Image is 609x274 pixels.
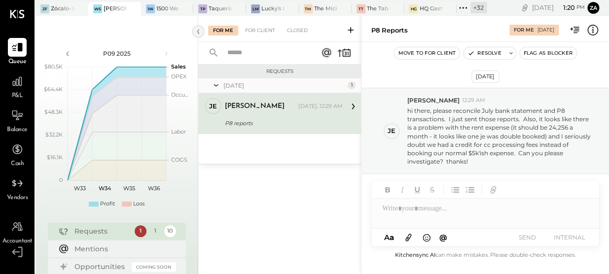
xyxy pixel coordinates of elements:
div: je [209,102,217,111]
div: je [388,126,395,136]
div: ZF [40,4,49,13]
div: [DATE] [223,81,345,90]
div: 1 [135,225,146,237]
div: 10 [164,225,176,237]
a: Accountant [0,217,34,246]
span: Balance [7,126,28,135]
span: Queue [8,58,27,67]
button: @ [436,231,450,243]
button: Move to for client [394,47,460,59]
span: P&L [12,92,23,101]
button: Za [587,2,599,14]
div: 1 [149,225,161,237]
button: Unordered List [449,183,462,196]
div: P09 2025 [75,49,159,58]
span: [PERSON_NAME] [407,96,460,104]
div: Mentions [74,244,171,254]
div: [DATE] [532,3,585,12]
text: OPEX [171,73,187,80]
text: Labor [171,128,186,135]
div: Requests [203,68,356,75]
text: $48.3K [44,108,63,115]
div: [DATE], 12:29 AM [298,103,343,110]
div: For Client [240,26,280,35]
div: For Me [514,27,534,34]
div: P8 reports [225,118,340,128]
button: Strikethrough [426,183,438,196]
button: Underline [411,183,424,196]
div: [DATE] [471,70,499,83]
button: INTERNAL [550,231,589,244]
div: 1W [146,4,155,13]
button: Italic [396,183,409,196]
div: For Me [208,26,238,35]
div: TT [357,4,365,13]
div: P8 reports [371,26,408,35]
div: [PERSON_NAME] [104,5,126,13]
button: Add URL [487,183,500,196]
button: Ordered List [464,183,476,196]
div: Taqueria Picoso [209,5,231,13]
span: Cash [11,160,24,169]
a: P&L [0,72,34,101]
div: TM [304,4,313,13]
text: $64.4K [44,86,63,93]
text: COGS [171,156,187,163]
span: Vendors [7,194,28,203]
text: Occu... [171,91,188,98]
p: hi there, please reconcile July bank statement and P8 transactions. I just sent those reports. Al... [407,106,591,166]
span: a [390,233,394,242]
button: SEND [507,231,547,244]
div: HQ Gastropub - [GEOGRAPHIC_DATA] [419,5,442,13]
button: Bold [381,183,394,196]
div: HG [409,4,418,13]
div: Lucky's Malibu [261,5,284,13]
span: @ [439,233,447,242]
div: Closed [282,26,313,35]
text: $16.1K [47,154,63,161]
text: Sales [171,63,186,70]
a: Vendors [0,174,34,203]
a: Queue [0,38,34,67]
div: The Mick [314,5,337,13]
text: W36 [147,185,160,192]
text: W35 [123,185,135,192]
div: Coming Soon [132,262,176,272]
button: Aa [381,232,397,243]
text: $80.5K [44,63,63,70]
button: Flag as Blocker [520,47,576,59]
div: TP [198,4,207,13]
div: WS [93,4,102,13]
span: pm [576,4,585,11]
text: W34 [98,185,111,192]
a: Cash [0,140,34,169]
div: [PERSON_NAME] [225,102,285,111]
button: Resolve [464,47,505,59]
div: 1 [348,81,356,89]
text: $32.2K [45,131,63,138]
div: copy link [520,2,530,13]
div: 1500 West Capital LP [156,5,179,13]
div: + 32 [470,2,487,13]
div: Profit [100,200,115,208]
div: Zócalo- Folsom [51,5,73,13]
div: Opportunities [74,262,127,272]
div: The Table [367,5,390,13]
div: LM [251,4,260,13]
span: 12:29 AM [462,97,485,104]
div: Requests [74,226,130,236]
span: 1 : 20 [555,3,575,12]
text: 0 [59,176,63,183]
div: [DATE] [537,27,554,34]
a: Balance [0,106,34,135]
text: W33 [74,185,86,192]
div: Loss [133,200,144,208]
span: Accountant [2,237,33,246]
